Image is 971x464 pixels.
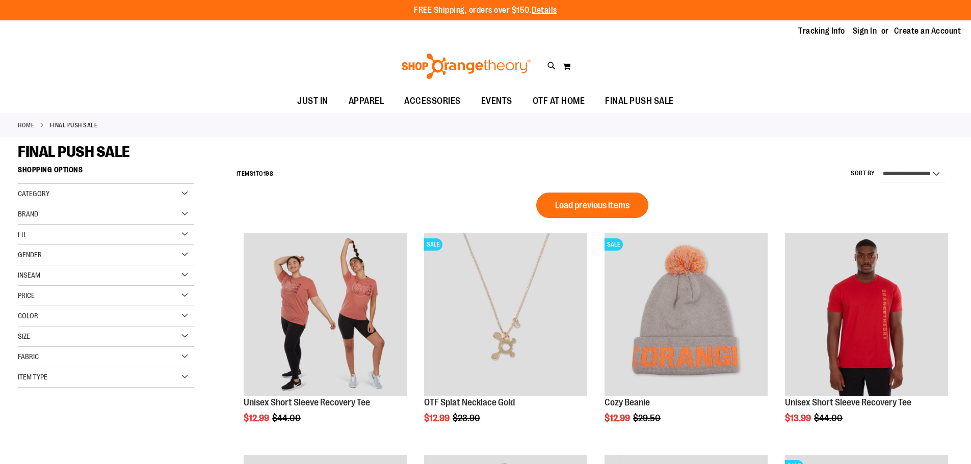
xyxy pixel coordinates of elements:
a: OTF Splat Necklace Gold [424,397,515,407]
a: Unisex Short Sleeve Recovery Tee [244,397,370,407]
span: $12.99 [244,413,271,423]
span: 198 [264,170,274,177]
button: Load previous items [536,193,648,218]
a: Details [532,6,557,15]
span: 1 [253,170,256,177]
div: product [239,228,412,449]
a: FINAL PUSH SALE [595,90,684,113]
span: $29.50 [633,413,662,423]
img: Main view of OTF Cozy Scarf Grey [605,233,768,396]
div: product [599,228,773,449]
a: Create an Account [894,25,961,37]
span: Item Type [18,373,47,381]
a: Tracking Info [798,25,845,37]
span: ACCESSORIES [404,90,461,113]
img: Product image for Unisex Short Sleeve Recovery Tee [244,233,407,396]
span: FINAL PUSH SALE [18,143,130,160]
h2: Items to [237,166,274,182]
a: JUST IN [287,90,338,113]
span: SALE [424,238,442,251]
span: FINAL PUSH SALE [605,90,674,113]
span: $13.99 [785,413,812,423]
label: Sort By [851,169,875,178]
span: Color [18,312,38,320]
img: Product image for Splat Necklace Gold [424,233,587,396]
span: EVENTS [481,90,512,113]
a: Main view of OTF Cozy Scarf GreySALE [605,233,768,398]
span: SALE [605,238,623,251]
strong: FINAL PUSH SALE [50,121,98,130]
div: product [780,228,953,449]
span: Gender [18,251,42,259]
a: Home [18,121,34,130]
img: Product image for Unisex Short Sleeve Recovery Tee [785,233,948,396]
span: $44.00 [814,413,844,423]
a: Product image for Unisex Short Sleeve Recovery Tee [244,233,407,398]
a: Product image for Unisex Short Sleeve Recovery Tee [785,233,948,398]
span: Inseam [18,271,40,279]
a: APPAREL [338,90,395,113]
a: Unisex Short Sleeve Recovery Tee [785,397,911,407]
span: $12.99 [605,413,632,423]
p: FREE Shipping, orders over $150. [414,5,557,16]
a: Cozy Beanie [605,397,650,407]
span: Price [18,291,35,299]
span: $23.90 [453,413,482,423]
span: Load previous items [555,200,629,210]
span: OTF AT HOME [533,90,585,113]
a: Sign In [853,25,877,37]
a: EVENTS [471,90,522,113]
span: Size [18,332,30,340]
a: ACCESSORIES [394,90,471,113]
div: product [419,228,592,449]
strong: Shopping Options [18,161,194,184]
span: $44.00 [272,413,302,423]
img: Shop Orangetheory [400,53,532,79]
span: Category [18,189,49,198]
span: $12.99 [424,413,451,423]
span: JUST IN [297,90,328,113]
a: OTF AT HOME [522,90,595,113]
a: Product image for Splat Necklace GoldSALE [424,233,587,398]
span: Brand [18,210,38,218]
span: Fit [18,230,27,238]
span: Fabric [18,352,39,361]
span: APPAREL [349,90,384,113]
